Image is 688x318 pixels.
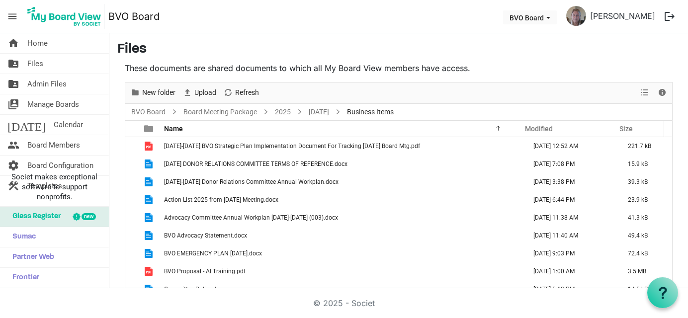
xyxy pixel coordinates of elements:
td: is template cell column header type [138,173,161,191]
span: menu [3,7,22,26]
span: BVO Advocacy Statement.docx [164,232,247,239]
td: 49.4 kB is template cell column header Size [617,227,672,244]
span: Business Items [345,106,396,118]
span: home [7,33,19,53]
span: folder_shared [7,74,19,94]
td: 15.9 kB is template cell column header Size [617,155,672,173]
td: is template cell column header type [138,191,161,209]
span: Frontier [7,268,39,288]
a: Board Meeting Package [181,106,259,118]
td: 23.9 kB is template cell column header Size [617,191,672,209]
td: is template cell column header type [138,209,161,227]
td: 14.5 kB is template cell column header Size [617,280,672,298]
td: September 08, 2025 3:38 PM column header Modified [523,173,617,191]
td: 41.3 kB is template cell column header Size [617,209,672,227]
td: is template cell column header type [138,244,161,262]
span: Board Configuration [27,156,93,175]
span: Action List 2025 from [DATE] Meeting.docx [164,196,278,203]
a: 2025 [273,106,293,118]
td: September 20, 2025 6:44 PM column header Modified [523,191,617,209]
td: is template cell column header type [138,155,161,173]
button: New folder [128,86,177,99]
td: 39.3 kB is template cell column header Size [617,173,672,191]
td: Action List 2025 from August 28, 2025 Meeting.docx is template cell column header Name [161,191,523,209]
td: checkbox [125,173,138,191]
td: is template cell column header type [138,280,161,298]
span: Committee Policy.docx [164,286,226,293]
span: Societ makes exceptional software to support nonprofits. [4,172,104,202]
button: logout [659,6,680,27]
span: Calendar [54,115,83,135]
a: © 2025 - Societ [313,298,375,308]
span: [DATE] DONOR RELATIONS COMMITTEE TERMS OF REFERENCE.docx [164,160,347,167]
span: settings [7,156,19,175]
p: These documents are shared documents to which all My Board View members have access. [125,62,673,74]
td: 2025-2026 Donor Relations Committee Annual Workplan.docx is template cell column header Name [161,173,523,191]
div: View [637,82,654,103]
span: [DATE]-[DATE] BVO Strategic Plan Implementation Document For Tracking [DATE] Board Mtg.pdf [164,143,420,150]
span: Size [619,125,633,133]
button: Upload [180,86,218,99]
td: September 23, 2025 11:38 AM column header Modified [523,209,617,227]
td: September 23, 2025 12:52 AM column header Modified [523,137,617,155]
td: 3.5 MB is template cell column header Size [617,262,672,280]
td: 2025 SEPTEMBER DONOR RELATIONS COMMITTEE TERMS OF REFERENCE.docx is template cell column header Name [161,155,523,173]
td: Committee Policy.docx is template cell column header Name [161,280,523,298]
td: checkbox [125,155,138,173]
span: Home [27,33,48,53]
span: Name [164,125,183,133]
img: UTfCzewT5rXU4fD18_RCmd8NiOoEVvluYSMOXPyd4SwdCOh8sCAkHe7StodDouQN8cB_eyn1cfkqWhFEANIUxA_thumb.png [566,6,586,26]
td: checkbox [125,262,138,280]
button: Refresh [221,86,260,99]
a: [PERSON_NAME] [586,6,659,26]
td: is template cell column header type [138,227,161,244]
td: September 07, 2025 9:03 PM column header Modified [523,244,617,262]
span: BVO Proposal - AI Training.pdf [164,268,246,275]
td: 221.7 kB is template cell column header Size [617,137,672,155]
div: Details [654,82,671,103]
div: Upload [179,82,220,103]
div: Refresh [220,82,262,103]
span: Glass Register [7,207,61,227]
td: checkbox [125,227,138,244]
div: new [82,213,96,220]
span: switch_account [7,94,19,114]
td: BVO Proposal - AI Training.pdf is template cell column header Name [161,262,523,280]
td: checkbox [125,244,138,262]
td: is template cell column header type [138,137,161,155]
span: Refresh [234,86,260,99]
span: Manage Boards [27,94,79,114]
td: checkbox [125,209,138,227]
td: 72.4 kB is template cell column header Size [617,244,672,262]
span: BVO EMERGENCY PLAN [DATE].docx [164,250,262,257]
button: BVO Board dropdownbutton [503,10,557,24]
button: Details [656,86,669,99]
td: Advocacy Committee Annual Workplan 2025-2026 (003).docx is template cell column header Name [161,209,523,227]
span: people [7,135,19,155]
td: checkbox [125,191,138,209]
td: checkbox [125,280,138,298]
span: Modified [525,125,553,133]
h3: Files [117,41,680,58]
img: My Board View Logo [24,4,104,29]
td: September 23, 2025 11:40 AM column header Modified [523,227,617,244]
td: is template cell column header type [138,262,161,280]
span: folder_shared [7,54,19,74]
td: checkbox [125,137,138,155]
td: September 12, 2025 7:08 PM column header Modified [523,155,617,173]
button: View dropdownbutton [639,86,651,99]
td: BVO EMERGENCY PLAN August 25, 2025.docx is template cell column header Name [161,244,523,262]
span: Advocacy Committee Annual Workplan [DATE]-[DATE] (003).docx [164,214,338,221]
a: BVO Board [129,106,168,118]
a: My Board View Logo [24,4,108,29]
td: September 20, 2025 5:10 PM column header Modified [523,280,617,298]
span: Sumac [7,227,36,247]
td: BVO Advocacy Statement.docx is template cell column header Name [161,227,523,244]
span: Upload [193,86,217,99]
span: Admin Files [27,74,67,94]
span: New folder [141,86,176,99]
span: Partner Web [7,247,54,267]
a: BVO Board [108,6,160,26]
a: [DATE] [307,106,331,118]
span: Files [27,54,43,74]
